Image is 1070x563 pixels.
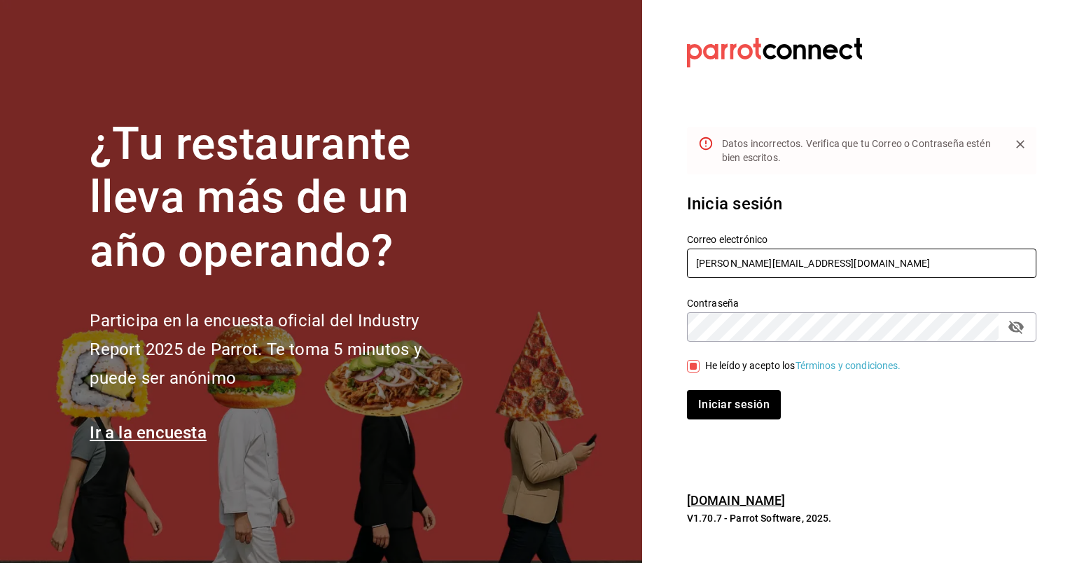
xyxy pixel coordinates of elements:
a: Ir a la encuesta [90,423,207,443]
p: V1.70.7 - Parrot Software, 2025. [687,511,1036,525]
button: Close [1010,134,1031,155]
div: Datos incorrectos. Verifica que tu Correo o Contraseña estén bien escritos. [722,131,999,170]
label: Contraseña [687,298,1036,307]
input: Ingresa tu correo electrónico [687,249,1036,278]
button: Iniciar sesión [687,390,781,419]
button: passwordField [1004,315,1028,339]
a: Términos y condiciones. [795,360,901,371]
div: He leído y acepto los [705,359,901,373]
h2: Participa en la encuesta oficial del Industry Report 2025 de Parrot. Te toma 5 minutos y puede se... [90,307,468,392]
h3: Inicia sesión [687,191,1036,216]
a: [DOMAIN_NAME] [687,493,786,508]
label: Correo electrónico [687,234,1036,244]
h1: ¿Tu restaurante lleva más de un año operando? [90,118,468,279]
